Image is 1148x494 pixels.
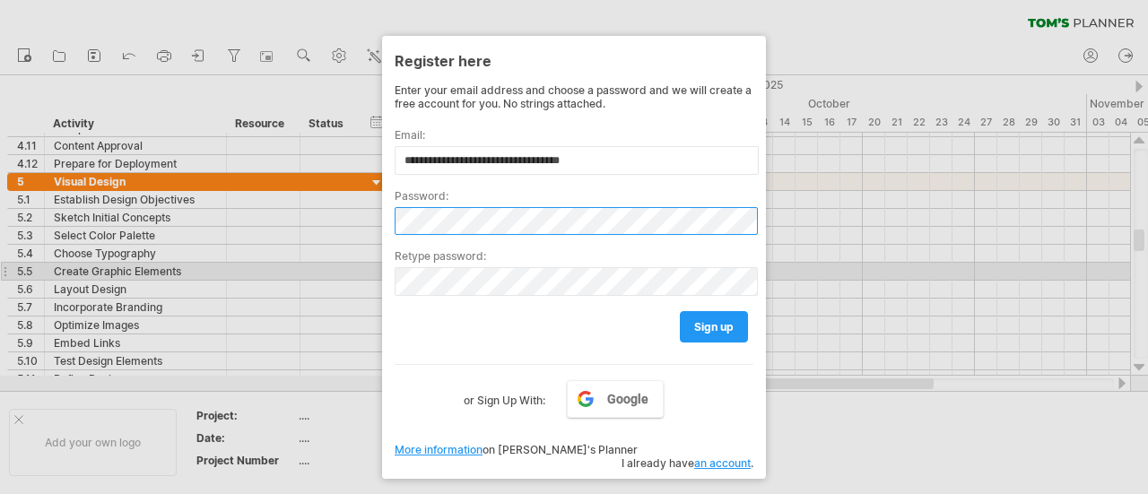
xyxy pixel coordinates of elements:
[694,320,734,334] span: sign up
[395,443,483,456] a: More information
[694,456,751,470] a: an account
[567,380,664,418] a: Google
[607,392,648,406] span: Google
[395,44,753,76] div: Register here
[395,128,753,142] label: Email:
[680,311,748,342] a: sign up
[395,83,753,110] div: Enter your email address and choose a password and we will create a free account for you. No stri...
[395,189,753,203] label: Password:
[395,249,753,263] label: Retype password:
[395,443,638,456] span: on [PERSON_NAME]'s Planner
[464,380,545,411] label: or Sign Up With:
[622,456,753,470] span: I already have .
